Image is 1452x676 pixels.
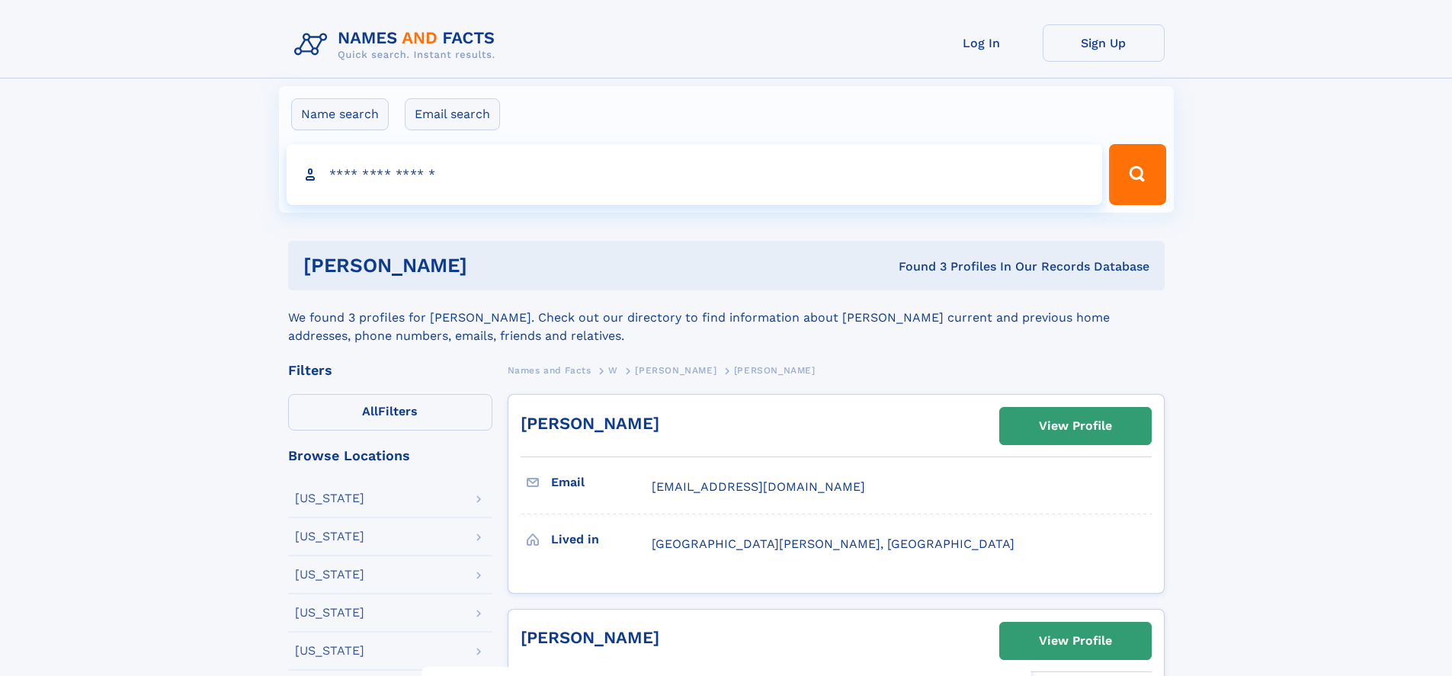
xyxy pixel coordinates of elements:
div: View Profile [1039,623,1112,658]
span: All [362,404,378,418]
a: [PERSON_NAME] [521,628,659,647]
h1: [PERSON_NAME] [303,256,683,275]
div: [US_STATE] [295,569,364,581]
span: [PERSON_NAME] [635,365,716,376]
button: Search Button [1109,144,1165,205]
div: [US_STATE] [295,607,364,619]
label: Filters [288,394,492,431]
div: We found 3 profiles for [PERSON_NAME]. Check out our directory to find information about [PERSON_... [288,290,1165,345]
h3: Email [551,469,652,495]
div: View Profile [1039,408,1112,444]
span: [GEOGRAPHIC_DATA][PERSON_NAME], [GEOGRAPHIC_DATA] [652,537,1014,551]
span: [EMAIL_ADDRESS][DOMAIN_NAME] [652,479,865,494]
a: View Profile [1000,623,1151,659]
span: [PERSON_NAME] [734,365,816,376]
h3: Lived in [551,527,652,553]
img: Logo Names and Facts [288,24,508,66]
span: W [608,365,618,376]
div: [US_STATE] [295,530,364,543]
label: Name search [291,98,389,130]
div: Browse Locations [288,449,492,463]
a: [PERSON_NAME] [521,414,659,433]
a: Sign Up [1043,24,1165,62]
div: Filters [288,364,492,377]
label: Email search [405,98,500,130]
a: Names and Facts [508,360,591,380]
div: [US_STATE] [295,645,364,657]
input: search input [287,144,1103,205]
a: View Profile [1000,408,1151,444]
a: [PERSON_NAME] [635,360,716,380]
a: W [608,360,618,380]
div: [US_STATE] [295,492,364,505]
a: Log In [921,24,1043,62]
div: Found 3 Profiles In Our Records Database [683,258,1149,275]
